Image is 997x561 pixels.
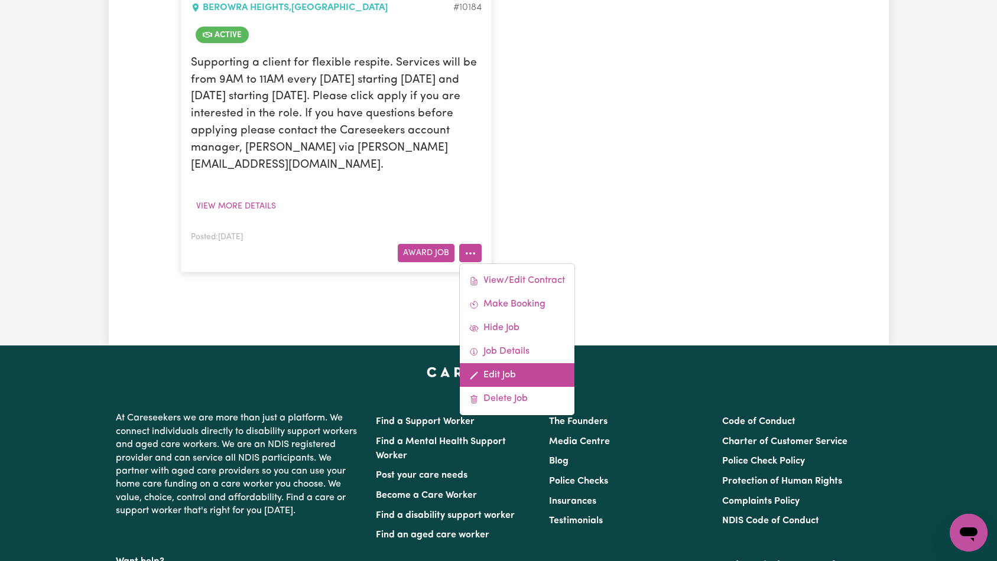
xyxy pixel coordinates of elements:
a: Code of Conduct [722,417,795,426]
div: Job ID #10184 [453,1,482,15]
a: Become a Care Worker [376,491,477,500]
p: At Careseekers we are more than just a platform. We connect individuals directly to disability su... [116,407,362,522]
a: Blog [549,456,569,466]
a: Job Details [460,340,574,363]
a: Police Check Policy [722,456,805,466]
button: More options [459,244,482,262]
a: Find a disability support worker [376,511,515,520]
a: Find an aged care worker [376,530,489,540]
a: The Founders [549,417,608,426]
a: Charter of Customer Service [722,437,847,446]
a: Police Checks [549,477,608,486]
a: View/Edit Contract [460,269,574,292]
a: Delete Job [460,387,574,410]
a: Careseekers home page [427,367,570,376]
a: Complaints Policy [722,497,800,506]
p: Supporting a client for flexible respite. Services will be from 9AM to 11AM every [DATE] starting... [191,55,482,174]
a: NDIS Code of Conduct [722,516,819,526]
a: Hide Job [460,316,574,340]
a: Testimonials [549,516,603,526]
a: Find a Mental Health Support Worker [376,437,506,461]
span: Posted: [DATE] [191,233,243,241]
a: Make Booking [460,292,574,316]
div: BEROWRA HEIGHTS , [GEOGRAPHIC_DATA] [191,1,453,15]
iframe: Button to launch messaging window [950,514,988,552]
a: Insurances [549,497,596,506]
a: Protection of Human Rights [722,477,842,486]
span: Job is active [196,27,249,43]
a: Media Centre [549,437,610,446]
button: Award Job [398,244,454,262]
a: Post your care needs [376,471,467,480]
a: Find a Support Worker [376,417,475,426]
div: More options [459,263,575,416]
a: Edit Job [460,363,574,387]
button: View more details [191,197,281,216]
